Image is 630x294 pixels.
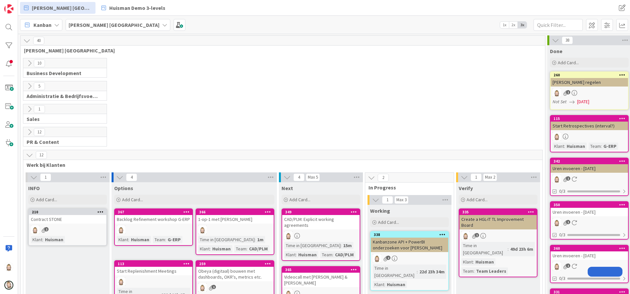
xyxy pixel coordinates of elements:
[459,208,537,277] a: 335Create a HGL-IT TL Improvement BoardRvTime in [GEOGRAPHIC_DATA]:49d 23h 6mKlant:HuismanTeam:Te...
[386,256,390,260] span: 2
[282,209,360,229] div: 349CAD/PLM: Explicit working agreements
[40,173,51,181] span: 1
[297,251,318,258] div: Huisman
[115,261,192,275] div: 113Start Replenishment Meetings
[371,232,448,238] div: 338
[36,151,47,159] span: 12
[284,231,293,240] img: Rv
[370,207,390,214] span: Working
[117,236,128,243] div: Klant
[566,90,570,94] span: 1
[126,173,137,181] span: 4
[198,225,207,234] img: Rv
[196,261,274,267] div: 259
[293,173,304,181] span: 4
[31,236,42,243] div: Klant
[29,209,106,215] div: 210
[128,236,129,243] span: :
[212,285,216,289] span: 1
[69,22,159,28] b: [PERSON_NAME] [GEOGRAPHIC_DATA]
[27,139,98,145] span: PR & Content
[118,262,192,266] div: 113
[374,232,448,237] div: 338
[34,128,45,136] span: 12
[285,267,360,272] div: 365
[554,116,628,121] div: 115
[320,251,332,258] div: Team
[602,143,618,150] div: G-ERP
[553,262,561,270] img: Rv
[558,60,579,66] span: Add Card...
[551,175,628,183] div: Rv
[553,175,561,183] img: Rv
[122,197,143,203] span: Add Card...
[566,264,570,268] span: 1
[473,267,474,275] span: :
[282,209,360,215] div: 349
[27,116,98,122] span: Sales
[284,242,341,249] div: Time in [GEOGRAPHIC_DATA]
[566,220,570,224] span: 1
[33,21,52,29] span: Kanban
[282,215,360,229] div: CAD/PLM: Explicit working agreements
[551,122,628,130] div: Start Retrospectives (interval?)
[553,132,561,141] img: Rv
[117,225,125,234] img: Rv
[282,273,360,287] div: Videocall met [PERSON_NAME] & [PERSON_NAME]
[459,209,537,215] div: 335
[565,143,587,150] div: Huisman
[27,162,534,168] span: Werk bij Klanten
[551,158,628,164] div: 342
[551,132,628,141] div: Rv
[500,22,509,28] span: 1x
[551,245,628,260] div: 360Uren invoeren - [DATE]
[282,267,360,287] div: 365Videocall met [PERSON_NAME] & [PERSON_NAME]
[32,4,92,12] span: [PERSON_NAME] [GEOGRAPHIC_DATA]
[459,215,537,229] div: Create a HGL-IT TL Improvement Board
[198,236,255,243] div: Time in [GEOGRAPHIC_DATA]
[474,258,495,265] div: Huisman
[196,208,274,255] a: 3661-op-1 met [PERSON_NAME]RvTime in [GEOGRAPHIC_DATA]:1mKlant:HuismanTeam:CAD/PLM
[551,262,628,270] div: Rv
[551,116,628,122] div: 115
[198,245,210,252] div: Klant
[378,219,399,225] span: Add Card...
[473,258,474,265] span: :
[559,188,565,195] span: 0/3
[554,203,628,207] div: 350
[551,72,628,78] div: 260
[115,215,192,224] div: Backlog Refinement workshop G-ERP
[559,231,565,238] span: 0/3
[485,176,495,179] div: Max 2
[371,238,448,252] div: Kanbanzone API + PowerBI onderzoeken voor [PERSON_NAME]
[308,176,318,179] div: Max 5
[211,245,232,252] div: Huisman
[551,164,628,173] div: Uren invoeren - [DATE]
[196,267,274,281] div: Obeya (digitaal) bouwen met dashboards, OKR's, metrics etc.
[385,281,407,288] div: Huisman
[508,245,509,253] span: :
[29,209,106,224] div: 210Contract STONE
[373,254,381,263] img: Rv
[342,242,353,249] div: 15m
[28,185,40,191] span: INFO
[247,245,269,252] div: CAD/PLM
[199,210,274,214] div: 366
[34,105,45,113] span: 1
[165,236,166,243] span: :
[255,236,256,243] span: :
[370,231,449,291] a: 338Kanbanzone API + PowerBI onderzoeken voor [PERSON_NAME]RvTime in [GEOGRAPHIC_DATA]:22d 23h 34m...
[166,236,182,243] div: G-ERP
[43,236,65,243] div: Huisman
[551,72,628,87] div: 260[PERSON_NAME] regelen
[551,158,628,173] div: 342Uren invoeren - [DATE]
[4,262,13,271] img: Rv
[461,258,473,265] div: Klant
[34,82,45,90] span: 5
[4,4,13,13] img: Visit kanbanzone.com
[462,210,537,214] div: 335
[509,22,518,28] span: 2x
[115,277,192,286] div: Rv
[551,202,628,208] div: 350
[114,185,133,191] span: Options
